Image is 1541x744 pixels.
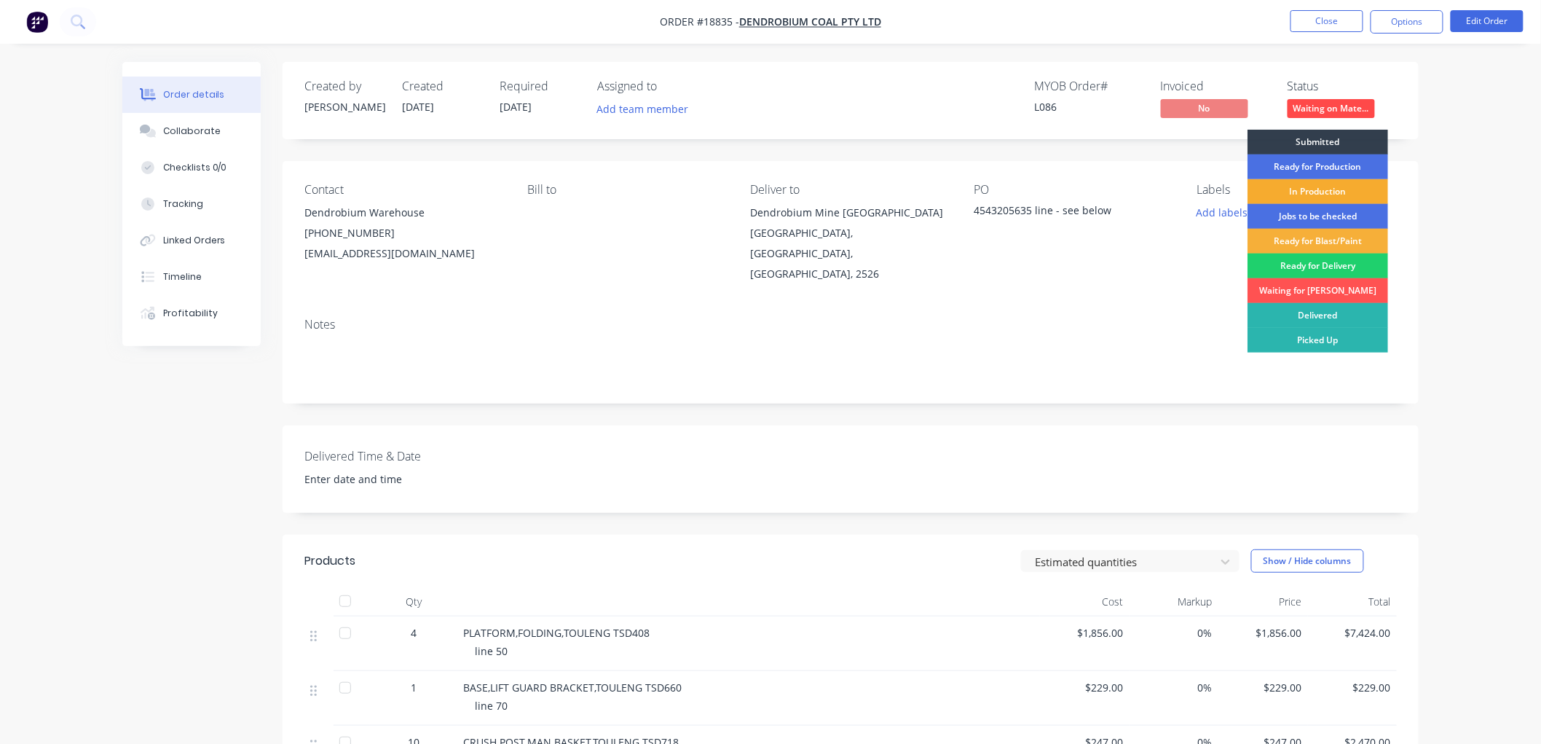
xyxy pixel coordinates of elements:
[304,552,355,570] div: Products
[1290,10,1363,32] button: Close
[370,587,457,616] div: Qty
[122,295,261,332] button: Profitability
[1248,130,1388,154] div: Submitted
[1288,99,1375,121] button: Waiting on Mate...
[304,79,385,93] div: Created by
[463,681,682,694] span: BASE,LIFT GUARD BRACKET,TOULENG TSD660
[402,79,482,93] div: Created
[597,99,696,119] button: Add team member
[1040,587,1130,616] div: Cost
[122,149,261,186] button: Checklists 0/0
[1161,79,1270,93] div: Invoiced
[1371,10,1443,34] button: Options
[1314,680,1392,695] span: $229.00
[589,99,696,119] button: Add team member
[475,699,508,713] span: line 70
[527,183,727,197] div: Bill to
[163,234,226,247] div: Linked Orders
[304,447,486,465] label: Delivered Time & Date
[1248,254,1388,278] div: Ready for Delivery
[304,99,385,114] div: [PERSON_NAME]
[1034,99,1143,114] div: L086
[739,15,881,29] a: Dendrobium Coal Pty Ltd
[304,183,504,197] div: Contact
[974,183,1173,197] div: PO
[751,203,950,284] div: Dendrobium Mine [GEOGRAPHIC_DATA][GEOGRAPHIC_DATA], [GEOGRAPHIC_DATA], [GEOGRAPHIC_DATA], 2526
[751,203,950,223] div: Dendrobium Mine [GEOGRAPHIC_DATA]
[402,100,434,114] span: [DATE]
[1451,10,1524,32] button: Edit Order
[597,79,743,93] div: Assigned to
[411,625,417,641] span: 4
[1135,680,1213,695] span: 0%
[1189,203,1256,222] button: Add labels
[1224,625,1302,641] span: $1,856.00
[1248,278,1388,303] div: Waiting for [PERSON_NAME]
[295,469,476,490] input: Enter date and time
[122,259,261,295] button: Timeline
[1046,625,1124,641] span: $1,856.00
[1224,680,1302,695] span: $229.00
[1161,99,1248,117] span: No
[163,125,221,138] div: Collaborate
[1135,625,1213,641] span: 0%
[1248,179,1388,204] div: In Production
[122,113,261,149] button: Collaborate
[1314,625,1392,641] span: $7,424.00
[163,88,225,101] div: Order details
[304,223,504,243] div: [PHONE_NUMBER]
[1130,587,1219,616] div: Markup
[163,307,218,320] div: Profitability
[475,644,508,658] span: line 50
[122,186,261,222] button: Tracking
[500,100,532,114] span: [DATE]
[122,77,261,113] button: Order details
[463,626,650,640] span: PLATFORM,FOLDING,TOULENG TSD408
[1197,183,1397,197] div: Labels
[1308,587,1398,616] div: Total
[304,318,1397,332] div: Notes
[1034,79,1143,93] div: MYOB Order #
[500,79,580,93] div: Required
[751,223,950,284] div: [GEOGRAPHIC_DATA], [GEOGRAPHIC_DATA], [GEOGRAPHIC_DATA], 2526
[1248,229,1388,254] div: Ready for Blast/Paint
[1248,204,1388,229] div: Jobs to be checked
[122,222,261,259] button: Linked Orders
[26,11,48,33] img: Factory
[304,203,504,223] div: Dendrobium Warehouse
[1046,680,1124,695] span: $229.00
[163,197,203,211] div: Tracking
[1248,303,1388,328] div: Delivered
[660,15,739,29] span: Order #18835 -
[1248,328,1388,353] div: Picked Up
[163,161,227,174] div: Checklists 0/0
[163,270,202,283] div: Timeline
[1248,154,1388,179] div: Ready for Production
[304,243,504,264] div: [EMAIL_ADDRESS][DOMAIN_NAME]
[411,680,417,695] span: 1
[1218,587,1308,616] div: Price
[1288,99,1375,117] span: Waiting on Mate...
[1251,549,1364,573] button: Show / Hide columns
[304,203,504,264] div: Dendrobium Warehouse[PHONE_NUMBER][EMAIL_ADDRESS][DOMAIN_NAME]
[1288,79,1397,93] div: Status
[751,183,950,197] div: Deliver to
[974,203,1156,223] div: 4543205635 line - see below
